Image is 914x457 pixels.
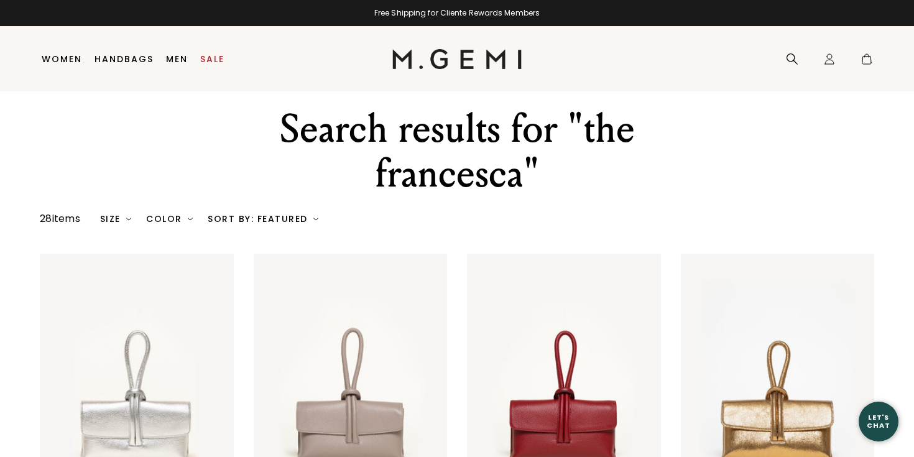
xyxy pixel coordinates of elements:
a: Handbags [95,54,154,64]
div: Color [146,214,193,224]
div: Sort By: Featured [208,214,318,224]
div: 28 items [40,211,80,226]
a: Women [42,54,82,64]
img: M.Gemi [392,49,522,69]
img: chevron-down.svg [313,216,318,221]
a: Sale [200,54,224,64]
div: Search results for "the francesca" [241,107,673,196]
img: chevron-down.svg [126,216,131,221]
div: Let's Chat [859,413,898,429]
img: chevron-down.svg [188,216,193,221]
div: Size [100,214,132,224]
a: Men [166,54,188,64]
